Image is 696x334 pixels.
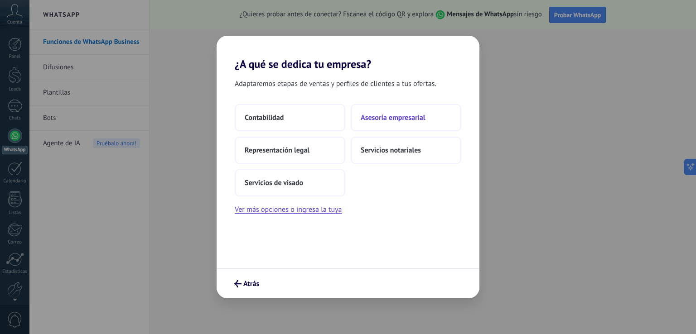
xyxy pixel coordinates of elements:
button: Atrás [230,276,263,291]
button: Servicios de visado [235,169,345,196]
button: Asesoría empresarial [351,104,461,131]
span: Representación legal [245,146,309,155]
button: Servicios notariales [351,137,461,164]
span: Contabilidad [245,113,284,122]
span: Servicios de visado [245,178,303,187]
span: Asesoría empresarial [361,113,425,122]
span: Atrás [243,281,259,287]
button: Representación legal [235,137,345,164]
span: Servicios notariales [361,146,421,155]
h2: ¿A qué se dedica tu empresa? [217,36,479,71]
button: Contabilidad [235,104,345,131]
button: Ver más opciones o ingresa la tuya [235,204,342,215]
span: Adaptaremos etapas de ventas y perfiles de clientes a tus ofertas. [235,78,436,90]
